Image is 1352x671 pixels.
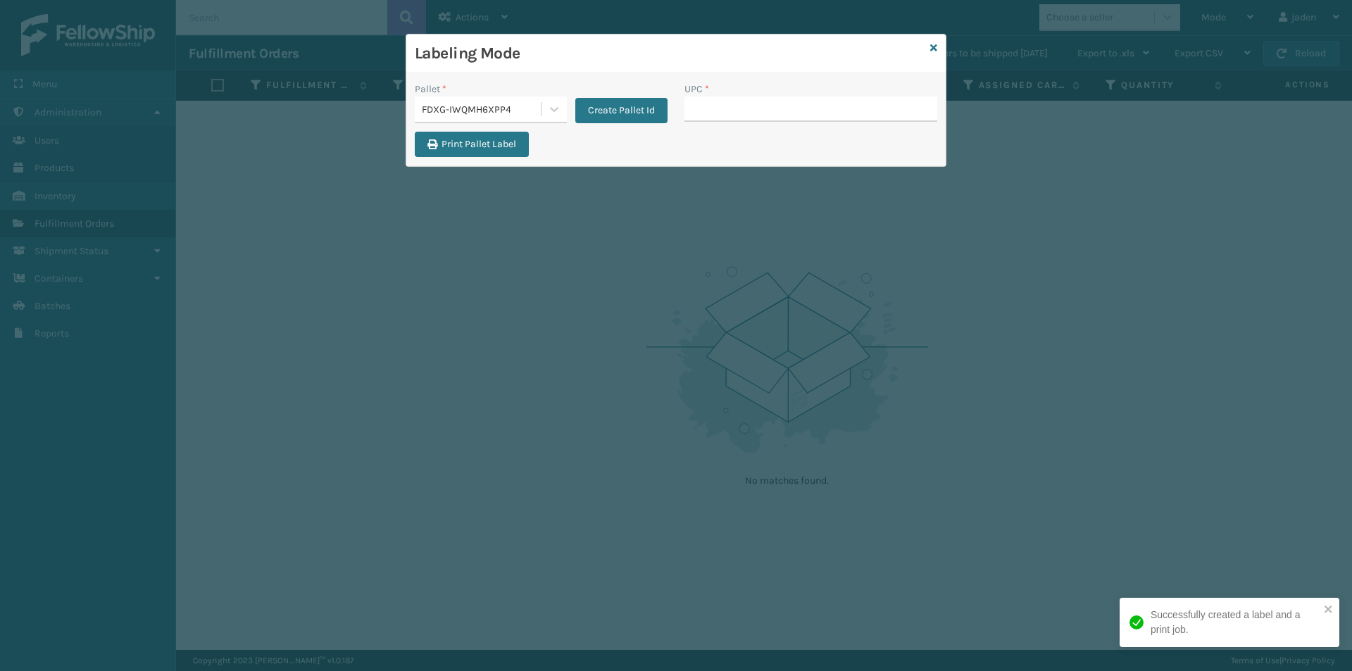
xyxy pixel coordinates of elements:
button: Print Pallet Label [415,132,529,157]
div: Successfully created a label and a print job. [1151,608,1320,637]
div: FDXG-IWQMH6XPP4 [422,102,542,117]
label: Pallet [415,82,446,96]
h3: Labeling Mode [415,43,925,64]
button: Create Pallet Id [575,98,668,123]
button: close [1324,603,1334,617]
label: UPC [684,82,709,96]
